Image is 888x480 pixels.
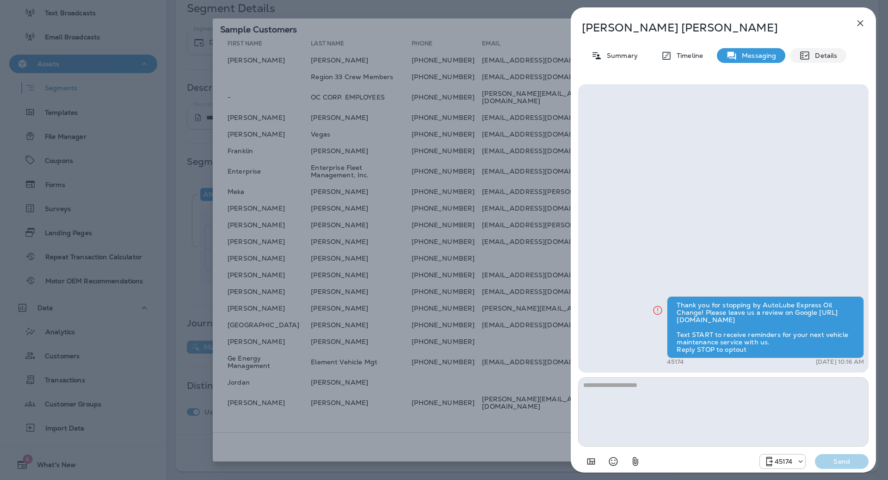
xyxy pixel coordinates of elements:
p: 45174 [667,358,684,366]
p: Summary [602,52,638,59]
p: Messaging [737,52,776,59]
button: Select an emoji [604,452,623,471]
div: Thank you for stopping by AutoLube Express Oil Change! Please leave us a review on Google [URL][D... [667,296,864,358]
div: 45174 [760,456,806,467]
button: Add in a premade template [582,452,600,471]
p: Timeline [672,52,703,59]
p: 45174 [775,458,793,465]
button: Click for more info [648,301,667,320]
p: [DATE] 10:16 AM [816,358,864,366]
p: Details [810,52,837,59]
p: [PERSON_NAME] [PERSON_NAME] [582,21,834,34]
